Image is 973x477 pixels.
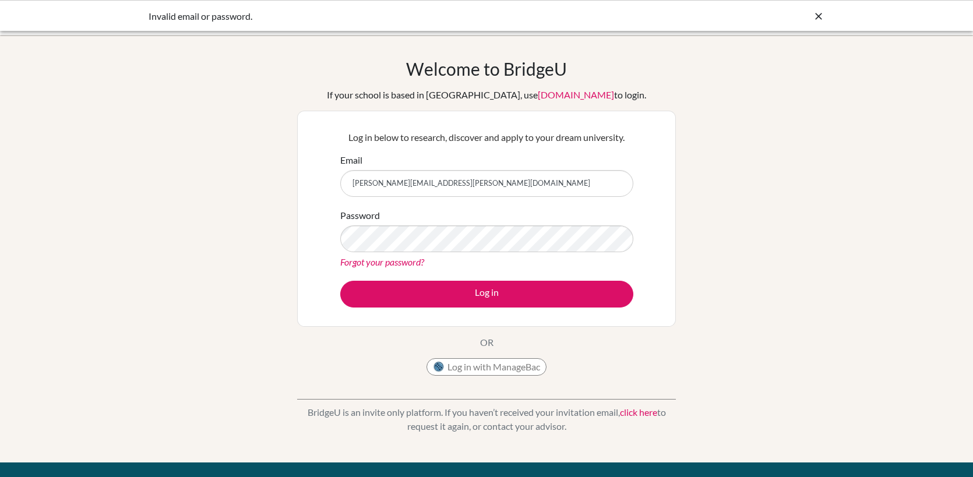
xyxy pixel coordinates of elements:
button: Log in with ManageBac [426,358,547,376]
label: Email [340,153,362,167]
a: click here [620,407,657,418]
p: OR [480,335,493,349]
a: [DOMAIN_NAME] [538,89,614,100]
div: If your school is based in [GEOGRAPHIC_DATA], use to login. [327,88,646,102]
h1: Welcome to BridgeU [406,58,567,79]
p: BridgeU is an invite only platform. If you haven’t received your invitation email, to request it ... [297,405,676,433]
p: Log in below to research, discover and apply to your dream university. [340,130,633,144]
label: Password [340,209,380,222]
button: Log in [340,281,633,308]
div: Invalid email or password. [149,9,650,23]
a: Forgot your password? [340,256,424,267]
